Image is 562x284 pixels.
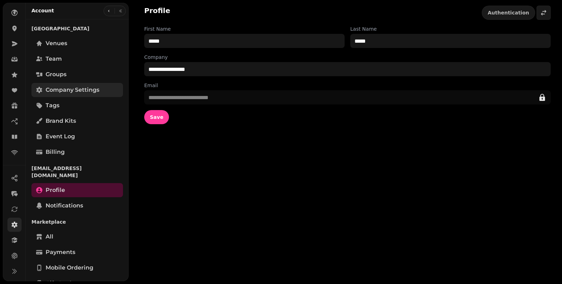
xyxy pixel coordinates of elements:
[31,261,123,275] a: Mobile ordering
[31,22,123,35] p: [GEOGRAPHIC_DATA]
[31,7,54,14] h2: Account
[144,54,551,61] label: Company
[31,114,123,128] a: Brand Kits
[31,199,123,213] a: Notifications
[350,25,551,32] label: Last Name
[46,132,75,141] span: Event log
[31,52,123,66] a: Team
[46,86,99,94] span: Company settings
[31,98,123,113] a: Tags
[31,183,123,197] a: Profile
[144,82,551,89] label: Email
[46,70,66,79] span: Groups
[31,216,123,228] p: Marketplace
[482,6,535,20] button: Authentication
[31,162,123,182] p: [EMAIL_ADDRESS][DOMAIN_NAME]
[46,55,62,63] span: Team
[31,230,123,244] a: All
[46,201,83,210] span: Notifications
[144,25,345,32] label: First Name
[150,115,163,120] span: Save
[46,232,53,241] span: All
[46,264,93,272] span: Mobile ordering
[31,129,123,144] a: Event log
[31,67,123,81] a: Groups
[144,110,169,124] button: Save
[46,148,65,156] span: Billing
[31,83,123,97] a: Company settings
[46,117,76,125] span: Brand Kits
[46,39,67,48] span: Venues
[535,90,549,104] button: edit
[46,101,59,110] span: Tags
[46,248,75,256] span: Payments
[46,186,65,194] span: Profile
[488,10,529,15] span: Authentication
[144,6,170,16] h2: Profile
[31,145,123,159] a: Billing
[31,36,123,50] a: Venues
[31,245,123,259] a: Payments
